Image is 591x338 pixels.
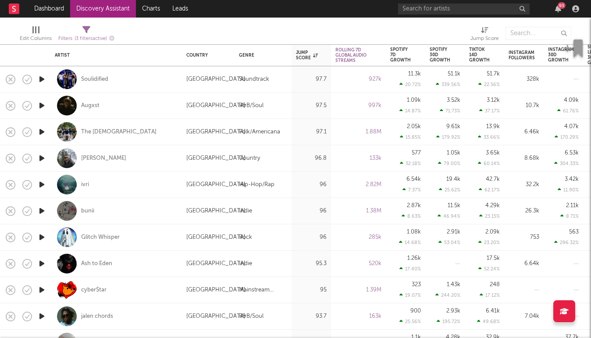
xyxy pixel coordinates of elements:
div: 51.7k [487,71,500,77]
div: 997k [335,101,381,111]
div: 60.14 % [478,161,500,166]
div: Instagram Followers [509,50,535,61]
div: 95.3 [296,259,327,269]
div: Jump Score [296,50,318,61]
div: Edit Columns [20,33,52,44]
div: R&B/Soul [239,101,263,111]
a: Glitch Whisper [81,234,120,241]
div: Jump Score [470,22,499,48]
div: 179.92 % [436,134,460,140]
div: 96 [296,206,327,216]
div: 15.85 % [400,134,421,140]
div: 3.52k [447,97,460,103]
div: [GEOGRAPHIC_DATA] [186,285,246,295]
div: 19.07 % [399,292,421,298]
div: Rock [239,232,252,243]
a: [PERSON_NAME] [81,155,126,162]
div: 49.68 % [477,319,500,324]
div: 23.15 % [479,213,500,219]
div: 22.56 % [478,82,500,87]
div: [GEOGRAPHIC_DATA] [186,311,246,322]
div: 339.56 % [436,82,460,87]
div: 304.33 % [554,161,579,166]
div: 53.04 % [438,240,460,245]
div: 753 [509,232,539,243]
div: 17.40 % [399,266,421,272]
div: 20.72 % [399,82,421,87]
div: [GEOGRAPHIC_DATA] [186,206,246,216]
a: cyber$tar [81,286,107,294]
a: ivri [81,181,89,189]
div: Jump Score [470,33,499,44]
div: Folk/Americana [239,127,280,137]
div: 33.66 % [478,134,500,140]
div: 900 [410,308,421,314]
div: 62.17 % [479,187,500,193]
div: 97.7 [296,74,327,85]
div: 133k [335,153,381,164]
div: Indie [239,206,252,216]
div: 285k [335,232,381,243]
div: 577 [412,150,421,156]
div: 1.88M [335,127,381,137]
div: 248 [490,282,500,288]
div: 7.37 % [402,187,421,193]
div: 328k [509,74,539,85]
div: 10.7k [509,101,539,111]
div: Indie [239,259,252,269]
div: [GEOGRAPHIC_DATA] [186,259,246,269]
div: 96 [296,180,327,190]
div: 8.63 % [402,213,421,219]
div: Country [186,53,226,58]
div: bunii [81,207,94,215]
a: Augxst [81,102,100,110]
div: [GEOGRAPHIC_DATA] [186,101,246,111]
div: Soundtrack [239,74,269,85]
div: Country [239,153,260,164]
div: 79.00 % [438,161,460,166]
div: Artist [55,53,173,58]
div: The [DEMOGRAPHIC_DATA] [81,128,157,136]
div: 25.56 % [399,319,421,324]
a: Ash to Eden [81,260,112,268]
div: Hip-Hop/Rap [239,180,274,190]
span: ( 3 filters active) [75,36,107,41]
div: 8.71 % [560,213,579,219]
div: Edit Columns [20,22,52,48]
div: 4.09k [564,97,579,103]
div: 7.04k [509,311,539,322]
div: Spotify 30D Growth [430,47,450,63]
div: 2.82M [335,180,381,190]
div: [GEOGRAPHIC_DATA] [186,153,246,164]
div: 95 [296,285,327,295]
div: 6.41k [486,308,500,314]
div: [GEOGRAPHIC_DATA] [186,180,246,190]
div: Rolling 7D Global Audio Streams [335,47,368,63]
div: 32.18 % [400,161,421,166]
div: 6.53k [565,150,579,156]
div: 563 [569,229,579,235]
div: 170.29 % [555,134,579,140]
div: 6.46k [509,127,539,137]
div: 6.64k [509,259,539,269]
div: 1.09k [407,97,421,103]
div: 163k [335,311,381,322]
div: 32.2k [509,180,539,190]
div: 4.07k [564,124,579,129]
div: 520k [335,259,381,269]
div: 323 [412,282,421,288]
div: jalen chords [81,313,113,320]
div: 14.68 % [399,240,421,245]
div: 14.87 % [399,108,421,114]
div: 1.39M [335,285,381,295]
div: 97.5 [296,101,327,111]
div: 42.7k [486,176,500,182]
div: 2.09k [485,229,500,235]
a: Soulidified [81,76,108,83]
div: [GEOGRAPHIC_DATA] [186,232,246,243]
